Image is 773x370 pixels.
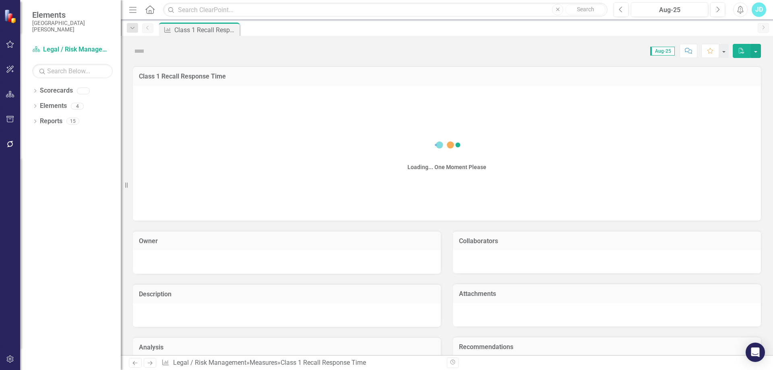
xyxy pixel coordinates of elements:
[66,118,79,125] div: 15
[32,45,113,54] a: Legal / Risk Management
[174,25,238,35] div: Class 1 Recall Response Time
[139,344,435,351] h3: Analysis
[577,6,594,12] span: Search
[565,4,606,15] button: Search
[631,2,708,17] button: Aug-25
[71,103,84,110] div: 4
[407,163,486,171] div: Loading... One Moment Please
[173,359,246,366] a: Legal / Risk Management
[139,238,435,245] h3: Owner
[752,2,766,17] button: JD
[32,10,113,20] span: Elements
[139,73,755,80] h3: Class 1 Recall Response Time
[32,64,113,78] input: Search Below...
[4,9,18,23] img: ClearPoint Strategy
[163,3,608,17] input: Search ClearPoint...
[650,47,675,56] span: Aug-25
[139,291,435,298] h3: Description
[32,20,113,33] small: [GEOGRAPHIC_DATA][PERSON_NAME]
[161,358,441,368] div: » »
[250,359,277,366] a: Measures
[459,290,755,298] h3: Attachments
[281,359,366,366] div: Class 1 Recall Response Time
[459,343,755,351] h3: Recommendations
[40,101,67,111] a: Elements
[40,86,73,95] a: Scorecards
[634,5,705,15] div: Aug-25
[40,117,62,126] a: Reports
[746,343,765,362] div: Open Intercom Messenger
[133,45,146,58] img: Not Defined
[459,238,755,245] h3: Collaborators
